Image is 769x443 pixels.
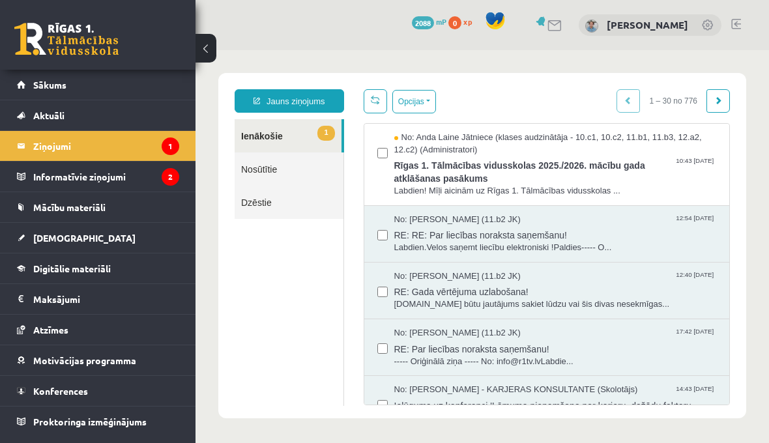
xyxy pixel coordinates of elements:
[17,162,179,192] a: Informatīvie ziņojumi2
[33,201,106,213] span: Mācību materiāli
[412,16,434,29] span: 2088
[17,315,179,345] a: Atzīmes
[33,284,179,314] legend: Maksājumi
[162,137,179,155] i: 1
[448,16,478,27] a: 0 xp
[17,131,179,161] a: Ziņojumi1
[122,76,139,91] span: 1
[17,70,179,100] a: Sākums
[199,277,521,317] a: No: [PERSON_NAME] (11.b2 JK) 17:42 [DATE] RE: Par liecības noraksta saņemšanu! ----- Oriģinālā zi...
[436,16,446,27] span: mP
[199,192,521,204] span: Labdien.Velos saņemt liecību elektroniski !Paldies----- O...
[39,39,149,63] a: Jauns ziņojums
[448,16,461,29] span: 0
[162,168,179,186] i: 2
[33,131,179,161] legend: Ziņojumi
[463,16,472,27] span: xp
[199,135,521,147] span: Labdien! Mīļi aicinām uz Rīgas 1. Tālmācības vidusskolas ...
[199,81,521,147] a: No: Anda Laine Jātniece (klases audzinātāja - 10.c1, 10.c2, 11.b1, 11.b3, 12.a2, 12.c2) (Administ...
[33,263,111,274] span: Digitālie materiāli
[199,306,521,318] span: ----- Oriģinālā ziņa ----- No: info@r1tv.lvLabdie...
[33,385,88,397] span: Konferences
[17,100,179,130] a: Aktuāli
[444,39,512,63] span: 1 – 30 no 776
[480,106,521,115] span: 10:43 [DATE]
[39,102,148,136] a: Nosūtītie
[199,220,325,233] span: No: [PERSON_NAME] (11.b2 JK)
[33,232,136,244] span: [DEMOGRAPHIC_DATA]
[33,162,179,192] legend: Informatīvie ziņojumi
[33,79,66,91] span: Sākums
[199,334,443,346] span: No: [PERSON_NAME] - KARJERAS KONSULTANTE (Skolotājs)
[33,354,136,366] span: Motivācijas programma
[607,18,688,31] a: [PERSON_NAME]
[17,253,179,283] a: Digitālie materiāli
[17,223,179,253] a: [DEMOGRAPHIC_DATA]
[480,220,521,230] span: 12:40 [DATE]
[199,81,521,106] span: No: Anda Laine Jātniece (klases audzinātāja - 10.c1, 10.c2, 11.b1, 11.b3, 12.a2, 12.c2) (Administ...
[17,376,179,406] a: Konferences
[199,346,521,375] span: Ielūgums uz konferenci 'Lēmuma pieņemšana par karjeru, dažādu faktoru ietekme (ģimene, skola, dra...
[480,164,521,173] span: 12:54 [DATE]
[17,284,179,314] a: Maksājumi
[17,345,179,375] a: Motivācijas programma
[412,16,446,27] a: 2088 mP
[199,334,521,387] a: No: [PERSON_NAME] - KARJERAS KONSULTANTE (Skolotājs) 14:43 [DATE] Ielūgums uz konferenci 'Lēmuma ...
[197,40,240,63] button: Opcijas
[17,407,179,436] a: Proktoringa izmēģinājums
[199,289,521,306] span: RE: Par liecības noraksta saņemšanu!
[199,248,521,261] span: [DOMAIN_NAME] būtu jautājums sakiet lūdzu vai šis divas nesekmīgas...
[199,164,325,176] span: No: [PERSON_NAME] (11.b2 JK)
[199,175,521,192] span: RE: RE: Par liecības noraksta saņemšanu!
[199,232,521,248] span: RE: Gada vērtējuma uzlabošana!
[39,136,148,169] a: Dzēstie
[14,23,119,55] a: Rīgas 1. Tālmācības vidusskola
[585,20,598,33] img: Darja Matvijenko
[33,109,65,121] span: Aktuāli
[199,164,521,204] a: No: [PERSON_NAME] (11.b2 JK) 12:54 [DATE] RE: RE: Par liecības noraksta saņemšanu! Labdien.Velos ...
[199,220,521,261] a: No: [PERSON_NAME] (11.b2 JK) 12:40 [DATE] RE: Gada vērtējuma uzlabošana! [DOMAIN_NAME] būtu jautā...
[17,192,179,222] a: Mācību materiāli
[480,277,521,287] span: 17:42 [DATE]
[480,334,521,343] span: 14:43 [DATE]
[199,277,325,289] span: No: [PERSON_NAME] (11.b2 JK)
[33,324,68,336] span: Atzīmes
[39,69,146,102] a: 1Ienākošie
[33,416,147,427] span: Proktoringa izmēģinājums
[199,106,521,135] span: Rīgas 1. Tālmācības vidusskolas 2025./2026. mācību gada atklāšanas pasākums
